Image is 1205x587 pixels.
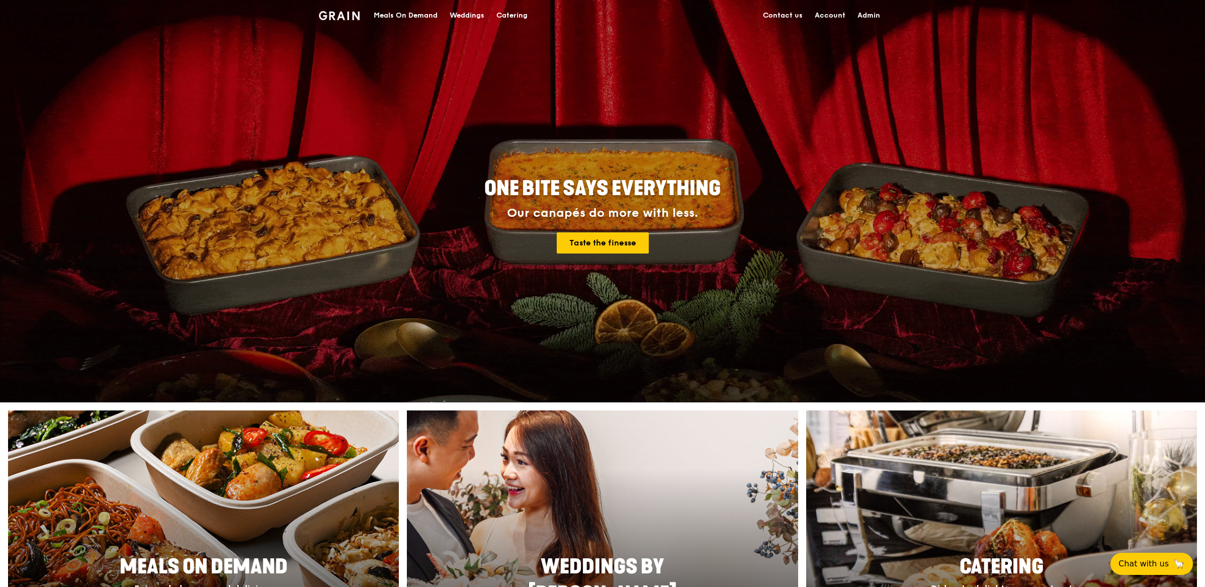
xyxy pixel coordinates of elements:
img: Grain [319,11,360,20]
span: ONE BITE SAYS EVERYTHING [484,177,721,201]
span: Meals On Demand [120,555,288,579]
a: Admin [851,1,886,31]
a: Contact us [757,1,809,31]
div: Catering [496,1,528,31]
div: Weddings [450,1,484,31]
span: Catering [960,555,1044,579]
div: Meals On Demand [374,1,438,31]
div: Our canapés do more with less. [421,206,784,220]
button: Chat with us🦙 [1110,553,1193,575]
a: Weddings [444,1,490,31]
a: Taste the finesse [557,232,649,254]
a: Account [809,1,851,31]
span: Chat with us [1118,558,1169,570]
span: 🦙 [1173,558,1185,570]
a: Catering [490,1,534,31]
